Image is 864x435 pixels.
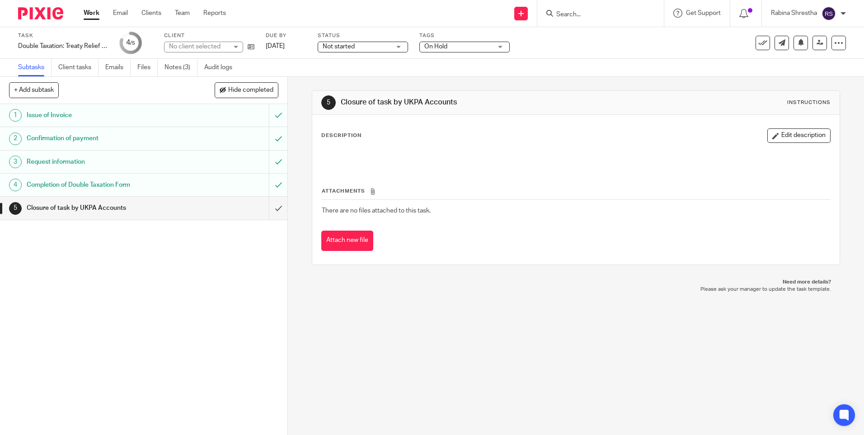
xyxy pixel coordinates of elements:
a: Team [175,9,190,18]
div: 4 [9,179,22,191]
button: Attach new file [321,231,373,251]
label: Task [18,32,108,39]
span: [DATE] [266,43,285,49]
div: 4 [126,38,135,48]
a: Subtasks [18,59,52,76]
p: Need more details? [321,279,831,286]
h1: Request information [27,155,182,169]
a: Client tasks [58,59,99,76]
small: /5 [130,41,135,46]
div: 2 [9,132,22,145]
img: svg%3E [822,6,836,21]
div: No client selected [169,42,228,51]
a: Email [113,9,128,18]
h1: Completion of Double Taxation Form [27,178,182,192]
a: Reports [203,9,226,18]
label: Client [164,32,254,39]
a: Work [84,9,99,18]
a: Clients [141,9,161,18]
button: Hide completed [215,82,278,98]
div: 5 [321,95,336,110]
a: Audit logs [204,59,239,76]
span: Attachments [322,189,365,194]
label: Due by [266,32,306,39]
div: Instructions [787,99,831,106]
div: 3 [9,156,22,168]
span: There are no files attached to this task. [322,208,431,214]
p: Please ask your manager to update the task template. [321,286,831,293]
h1: Closure of task by UKPA Accounts [341,98,595,107]
a: Emails [105,59,131,76]
p: Description [321,132,362,139]
p: Rabina Shrestha [771,9,817,18]
h1: Closure of task by UKPA Accounts [27,201,182,215]
div: 5 [9,202,22,215]
h1: Confirmation of payment [27,132,182,145]
button: + Add subtask [9,82,59,98]
div: 1 [9,109,22,122]
h1: Issue of Invoice [27,109,182,122]
img: Pixie [18,7,63,19]
a: Files [137,59,158,76]
span: On Hold [424,43,447,50]
label: Status [318,32,408,39]
div: Double Taxation: Treaty Relief (Form DT-Individual) [18,42,108,51]
span: Hide completed [228,87,273,94]
span: Get Support [686,10,721,16]
a: Notes (3) [164,59,197,76]
span: Not started [323,43,355,50]
input: Search [555,11,637,19]
label: Tags [419,32,510,39]
button: Edit description [767,128,831,143]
